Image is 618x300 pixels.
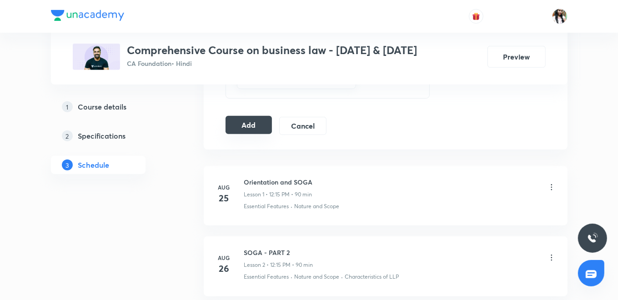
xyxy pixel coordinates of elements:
h6: Orientation and SOGA [244,177,313,187]
button: Preview [487,46,546,68]
h4: 26 [215,262,233,275]
div: · [291,202,293,210]
a: 2Specifications [51,127,175,145]
p: CA Foundation • Hindi [127,59,417,68]
p: Nature and Scope [295,202,340,210]
h6: Aug [215,254,233,262]
button: Cancel [279,117,326,135]
a: Company Logo [51,10,124,23]
h6: Aug [215,183,233,191]
button: Add [226,116,272,134]
p: Characteristics of LLP [345,273,399,281]
img: 653725D3-EA1C-4156-B525-2A7046613464_plus.png [73,44,120,70]
h6: SOGA - PART 2 [244,248,313,257]
h3: Comprehensive Course on business law - [DATE] & [DATE] [127,44,417,57]
h4: 25 [215,191,233,205]
p: 2 [62,130,73,141]
h5: Course details [78,101,127,112]
a: 1Course details [51,98,175,116]
p: 1 [62,101,73,112]
img: avatar [472,12,480,20]
p: 3 [62,160,73,170]
p: Nature and Scope [295,273,340,281]
img: Bismita Dutta [552,9,568,24]
p: Lesson 1 • 12:15 PM • 90 min [244,190,312,199]
img: ttu [587,233,598,244]
h5: Specifications [78,130,126,141]
p: Lesson 2 • 12:15 PM • 90 min [244,261,313,269]
p: Essential Features [244,273,289,281]
button: avatar [469,9,483,24]
p: Essential Features [244,202,289,210]
div: · [342,273,343,281]
h5: Schedule [78,160,110,170]
div: · [291,273,293,281]
img: Company Logo [51,10,124,21]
